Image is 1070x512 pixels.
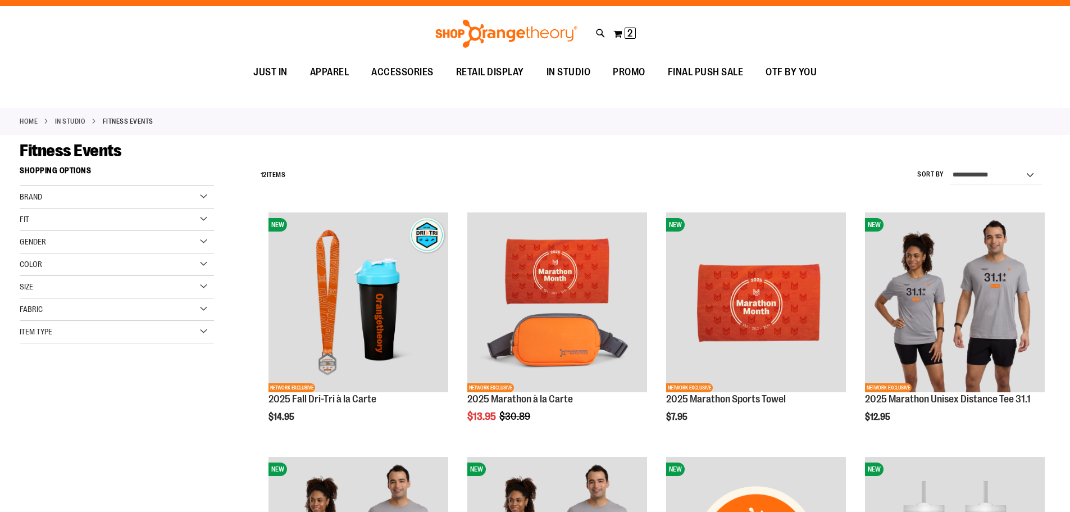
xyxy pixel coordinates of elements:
span: NEW [865,463,884,476]
span: OTF BY YOU [766,60,817,85]
span: $13.95 [467,411,498,422]
h2: Items [261,166,286,184]
span: NEW [666,463,685,476]
span: Fitness Events [20,141,121,160]
a: FINAL PUSH SALE [657,60,755,85]
span: Gender [20,237,46,246]
span: NETWORK EXCLUSIVE [467,383,514,392]
span: NETWORK EXCLUSIVE [666,383,713,392]
span: 12 [261,171,267,179]
span: NEW [268,463,287,476]
a: JUST IN [242,60,299,85]
div: product [661,207,852,451]
a: 2025 Marathon Sports TowelNEWNETWORK EXCLUSIVE [666,212,846,394]
span: NEW [865,218,884,232]
span: APPAREL [310,60,349,85]
span: $7.95 [666,412,689,422]
a: 2025 Fall Dri-Tri à la CarteNEWNETWORK EXCLUSIVE [268,212,448,394]
a: ACCESSORIES [360,60,445,85]
span: $30.89 [499,411,532,422]
div: product [263,207,454,451]
img: 2025 Marathon à la Carte [467,212,647,392]
a: 2025 Marathon Unisex Distance Tee 31.1NEWNETWORK EXCLUSIVE [865,212,1045,394]
span: FINAL PUSH SALE [668,60,744,85]
span: JUST IN [253,60,288,85]
a: RETAIL DISPLAY [445,60,535,85]
span: Fit [20,215,29,224]
img: Shop Orangetheory [434,20,579,48]
span: NEW [666,218,685,232]
a: IN STUDIO [535,60,602,85]
div: product [859,207,1050,451]
span: Fabric [20,305,43,314]
span: $14.95 [268,412,296,422]
span: ACCESSORIES [371,60,434,85]
a: 2025 Marathon Unisex Distance Tee 31.1 [865,393,1031,405]
a: APPAREL [299,60,361,85]
a: OTF BY YOU [754,60,828,85]
span: NETWORK EXCLUSIVE [865,383,912,392]
span: NETWORK EXCLUSIVE [268,383,315,392]
span: PROMO [613,60,645,85]
span: $12.95 [865,412,892,422]
span: 2 [627,28,632,39]
a: Home [20,116,38,126]
a: PROMO [602,60,657,85]
img: 2025 Marathon Unisex Distance Tee 31.1 [865,212,1045,392]
a: 2025 Fall Dri-Tri à la Carte [268,393,376,405]
strong: Shopping Options [20,161,214,186]
span: Size [20,282,33,291]
a: IN STUDIO [55,116,86,126]
span: Item Type [20,327,52,336]
div: product [462,207,653,451]
strong: Fitness Events [103,116,153,126]
span: NEW [467,463,486,476]
img: 2025 Fall Dri-Tri à la Carte [268,212,448,392]
label: Sort By [917,170,944,179]
span: Brand [20,192,42,201]
span: IN STUDIO [547,60,591,85]
span: RETAIL DISPLAY [456,60,524,85]
a: 2025 Marathon à la CarteNETWORK EXCLUSIVE [467,212,647,394]
a: 2025 Marathon Sports Towel [666,393,786,405]
a: 2025 Marathon à la Carte [467,393,573,405]
span: NEW [268,218,287,232]
img: 2025 Marathon Sports Towel [666,212,846,392]
span: Color [20,260,42,269]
